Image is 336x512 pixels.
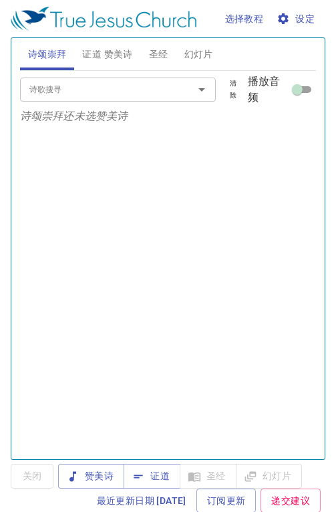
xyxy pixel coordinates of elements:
[248,74,289,106] span: 播放音频
[220,7,269,31] button: 选择教程
[97,493,186,509] span: 最近更新日期 [DATE]
[184,46,213,63] span: 幻灯片
[82,46,132,63] span: 证道 赞美诗
[218,76,248,104] button: 清除
[28,46,67,63] span: 诗颂崇拜
[58,464,124,489] button: 赞美诗
[149,46,168,63] span: 圣经
[225,11,264,27] span: 选择教程
[134,468,170,485] span: 证道
[11,7,196,31] img: True Jesus Church
[192,80,211,99] button: Open
[271,493,310,509] span: 递交建议
[207,493,246,509] span: 订阅更新
[124,464,180,489] button: 证道
[20,110,128,122] i: 诗颂崇拜还未选赞美诗
[69,468,114,485] span: 赞美诗
[279,11,315,27] span: 设定
[274,7,320,31] button: 设定
[226,78,240,102] span: 清除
